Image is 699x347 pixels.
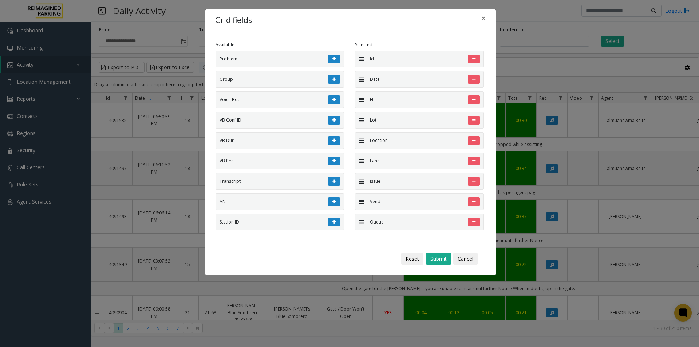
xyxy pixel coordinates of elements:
li: Date [355,71,484,88]
li: Group [216,71,344,88]
li: Vend [355,193,484,210]
h4: Grid fields [215,15,252,26]
li: Voice Bot [216,91,344,108]
li: VB Rec [216,153,344,169]
span: × [481,13,486,23]
li: VB Dur [216,132,344,149]
button: Close [476,9,491,27]
li: H [355,91,484,108]
li: Station ID [216,214,344,230]
li: VB Conf ID [216,112,344,129]
li: ANI [216,193,344,210]
li: Lot [355,112,484,129]
li: Id [355,51,484,67]
button: Cancel [453,253,478,265]
li: Issue [355,173,484,190]
li: Problem [216,51,344,67]
li: Queue [355,214,484,230]
button: Submit [426,253,451,265]
li: Lane [355,153,484,169]
li: Transcript [216,173,344,190]
label: Available [216,42,234,48]
label: Selected [355,42,372,48]
button: Reset [401,253,423,265]
li: Location [355,132,484,149]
